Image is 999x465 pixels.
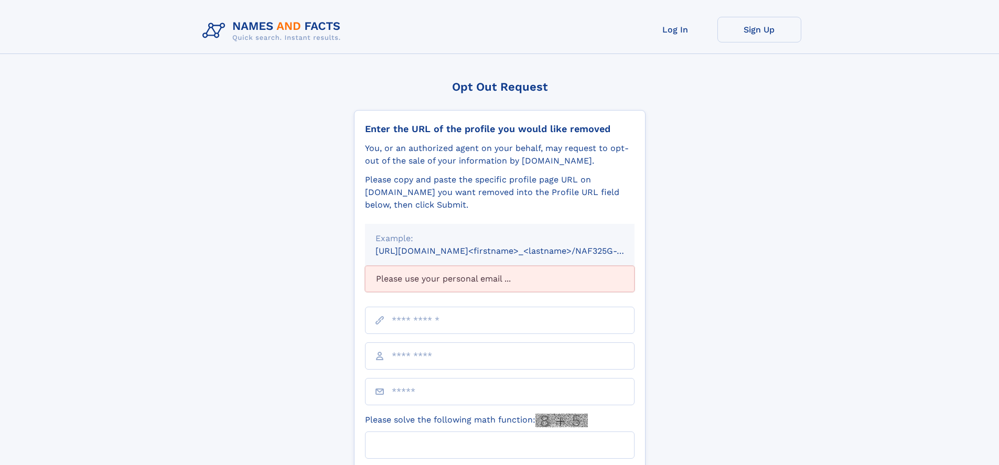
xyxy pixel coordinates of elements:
div: Example: [375,232,624,245]
div: Please copy and paste the specific profile page URL on [DOMAIN_NAME] you want removed into the Pr... [365,174,635,211]
small: [URL][DOMAIN_NAME]<firstname>_<lastname>/NAF325G-xxxxxxxx [375,246,654,256]
div: Please use your personal email ... [365,266,635,292]
div: Opt Out Request [354,80,646,93]
a: Log In [633,17,717,42]
label: Please solve the following math function: [365,414,588,427]
img: Logo Names and Facts [198,17,349,45]
div: You, or an authorized agent on your behalf, may request to opt-out of the sale of your informatio... [365,142,635,167]
a: Sign Up [717,17,801,42]
div: Enter the URL of the profile you would like removed [365,123,635,135]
